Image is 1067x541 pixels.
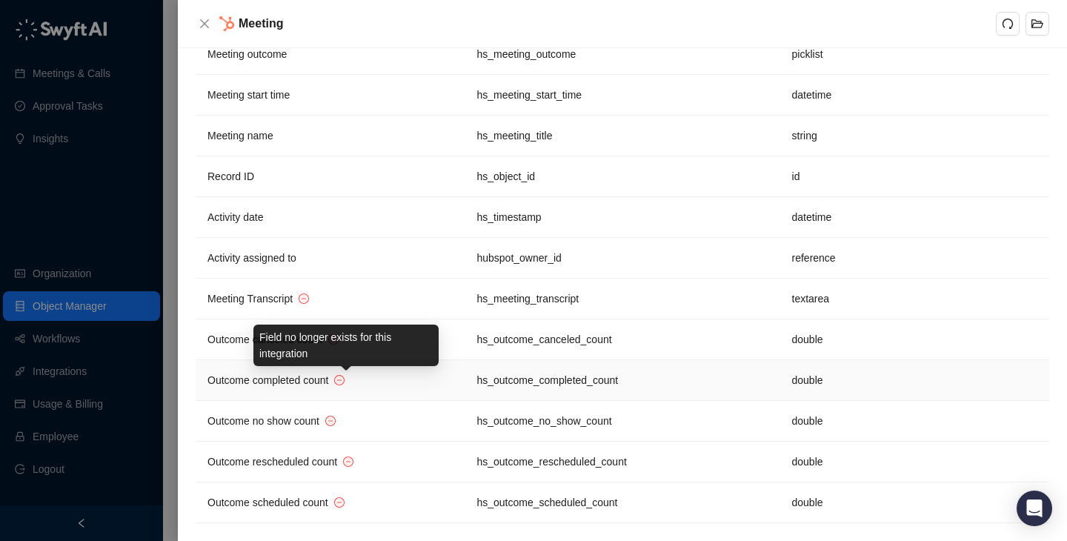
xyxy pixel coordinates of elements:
button: Close [196,15,213,33]
td: double [780,319,1049,360]
td: hs_meeting_title [465,116,780,156]
h5: Meeting [239,15,283,33]
img: hubspot-DkpyWjJb.png [219,16,234,32]
div: Field no longer exists for this integration [253,325,439,366]
td: hs_outcome_rescheduled_count [465,442,780,482]
span: redo [1002,18,1014,30]
td: id [780,156,1049,197]
span: minus-circle [334,375,345,385]
td: double [780,360,1049,401]
td: hs_meeting_outcome [465,34,780,75]
td: double [780,442,1049,482]
td: textarea [780,279,1049,319]
span: minus-circle [299,293,309,304]
td: hs_meeting_transcript [465,279,780,319]
span: Outcome rescheduled count [207,456,337,468]
span: Meeting name [207,130,273,142]
td: hs_outcome_scheduled_count [465,482,780,523]
td: double [780,401,1049,442]
span: Activity date [207,211,263,223]
span: minus-circle [343,457,353,467]
span: Outcome completed count [207,374,328,386]
td: picklist [780,34,1049,75]
span: Outcome canceled count [207,333,322,345]
span: Outcome scheduled count [207,497,328,508]
span: minus-circle [325,416,336,426]
td: hs_timestamp [465,197,780,238]
span: Outcome no show count [207,415,319,427]
td: hs_object_id [465,156,780,197]
td: string [780,116,1049,156]
div: Open Intercom Messenger [1017,491,1052,526]
td: hs_outcome_no_show_count [465,401,780,442]
td: hs_meeting_start_time [465,75,780,116]
td: double [780,482,1049,523]
span: Meeting Transcript [207,293,293,305]
span: Record ID [207,170,254,182]
td: datetime [780,197,1049,238]
td: hs_outcome_completed_count [465,360,780,401]
td: hubspot_owner_id [465,238,780,279]
span: Meeting outcome [207,48,287,60]
span: close [199,18,210,30]
td: datetime [780,75,1049,116]
td: hs_outcome_canceled_count [465,319,780,360]
span: Meeting start time [207,89,290,101]
span: Activity assigned to [207,252,296,264]
span: folder-open [1031,18,1043,30]
span: minus-circle [334,497,345,508]
td: reference [780,238,1049,279]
